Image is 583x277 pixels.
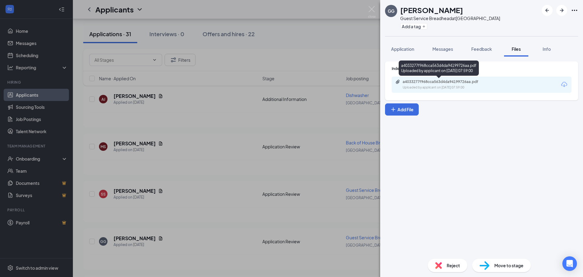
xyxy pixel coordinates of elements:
svg: Ellipses [571,7,578,14]
span: Info [543,46,551,52]
button: ArrowLeftNew [542,5,553,16]
span: Application [391,46,414,52]
div: Indeed Resume [392,66,571,71]
button: Add FilePlus [385,103,419,116]
svg: Plus [390,106,396,113]
svg: Paperclip [395,79,400,84]
h1: [PERSON_NAME] [400,5,463,15]
span: Feedback [471,46,492,52]
svg: Download [561,81,568,88]
button: ArrowRight [556,5,567,16]
span: Reject [447,262,460,269]
svg: ArrowLeftNew [544,7,551,14]
div: GG [388,8,394,14]
a: Paperclipa4033277f968cca563d4da94199726aa.pdfUploaded by applicant on [DATE] 07:59:00 [395,79,494,90]
div: a4033277f968cca563d4da94199726aa.pdf [403,79,488,84]
span: Messages [432,46,453,52]
span: Move to stage [494,262,523,269]
div: Uploaded by applicant on [DATE] 07:59:00 [403,85,494,90]
div: a4033277f968cca563d4da94199726aa.pdf Uploaded by applicant on [DATE] 07:59:00 [399,61,479,76]
div: Guest Service Breadhead at [GEOGRAPHIC_DATA] [400,15,500,21]
span: Files [512,46,521,52]
div: Open Intercom Messenger [562,256,577,271]
button: PlusAdd a tag [400,23,427,29]
svg: ArrowRight [558,7,565,14]
svg: Plus [422,25,426,28]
